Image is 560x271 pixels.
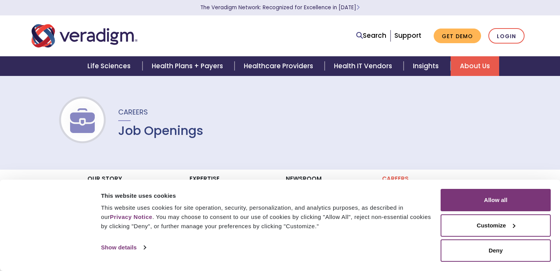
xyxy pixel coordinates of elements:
a: Healthcare Providers [235,56,325,76]
button: Allow all [441,189,551,211]
a: Health IT Vendors [325,56,404,76]
span: Careers [118,107,148,117]
div: This website uses cookies for site operation, security, personalization, and analytics purposes, ... [101,203,432,231]
a: Show details [101,242,146,253]
a: Insights [404,56,450,76]
a: About Us [451,56,499,76]
a: Privacy Notice [110,214,152,220]
a: The Veradigm Network: Recognized for Excellence in [DATE]Learn More [200,4,360,11]
button: Customize [441,214,551,237]
a: Life Sciences [78,56,142,76]
a: Get Demo [434,29,481,44]
button: Deny [441,239,551,262]
span: Learn More [356,4,360,11]
a: Search [356,30,386,41]
div: This website uses cookies [101,191,432,200]
a: Login [488,28,525,44]
a: Health Plans + Payers [143,56,235,76]
h1: Job Openings [118,123,203,138]
a: Support [394,31,421,40]
img: Veradigm logo [32,23,137,49]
